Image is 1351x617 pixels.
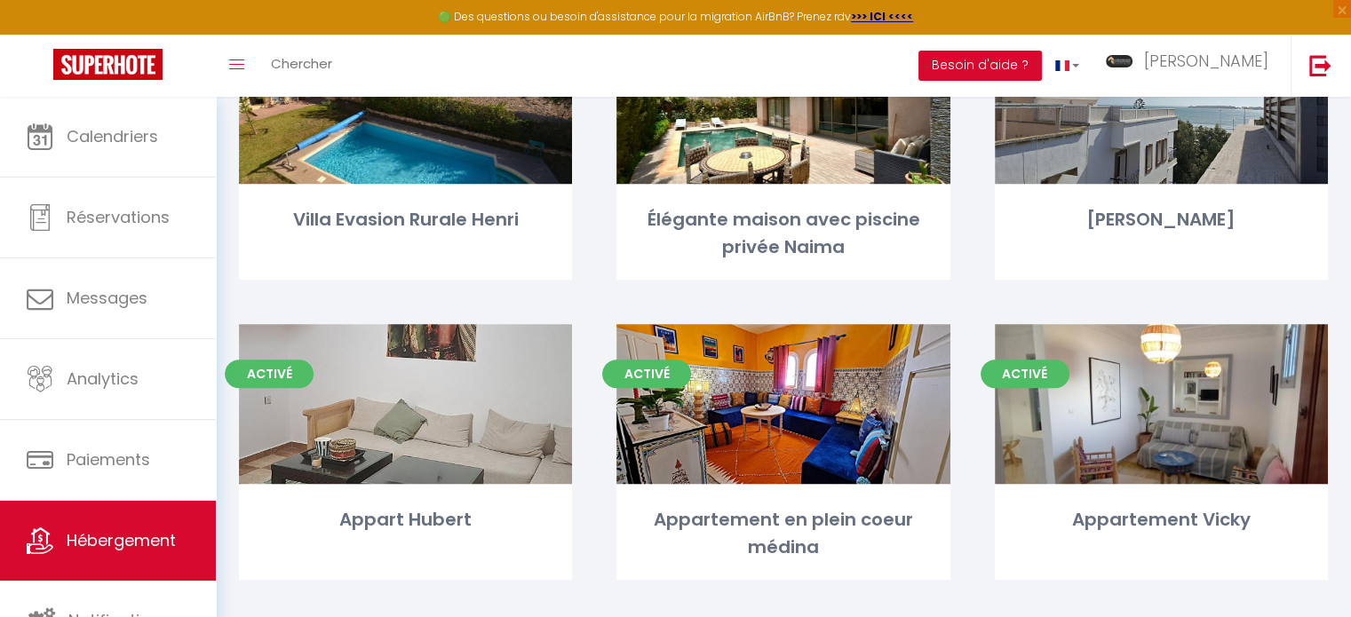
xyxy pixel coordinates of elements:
span: Chercher [271,54,332,73]
span: Paiements [67,448,150,471]
button: Besoin d'aide ? [918,51,1042,81]
span: Activé [981,360,1069,388]
span: Calendriers [67,125,158,147]
a: Chercher [258,35,346,97]
div: Appartement en plein coeur médina [616,506,950,562]
span: Messages [67,287,147,309]
div: [PERSON_NAME] [995,206,1328,233]
span: [PERSON_NAME] [1144,50,1268,72]
span: Analytics [67,368,139,390]
div: Appart Hubert [239,506,572,534]
div: Appartement Vicky [995,506,1328,534]
span: Activé [602,360,691,388]
span: Réservations [67,206,170,228]
img: logout [1309,54,1331,76]
img: Super Booking [53,49,163,80]
a: >>> ICI <<<< [851,9,913,24]
div: Élégante maison avec piscine privée Naima [616,206,950,262]
span: Activé [225,360,314,388]
div: Villa Evasion Rurale Henri [239,206,572,233]
span: Hébergement [67,529,176,551]
img: ... [1106,55,1132,67]
a: ... [PERSON_NAME] [1093,35,1291,97]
